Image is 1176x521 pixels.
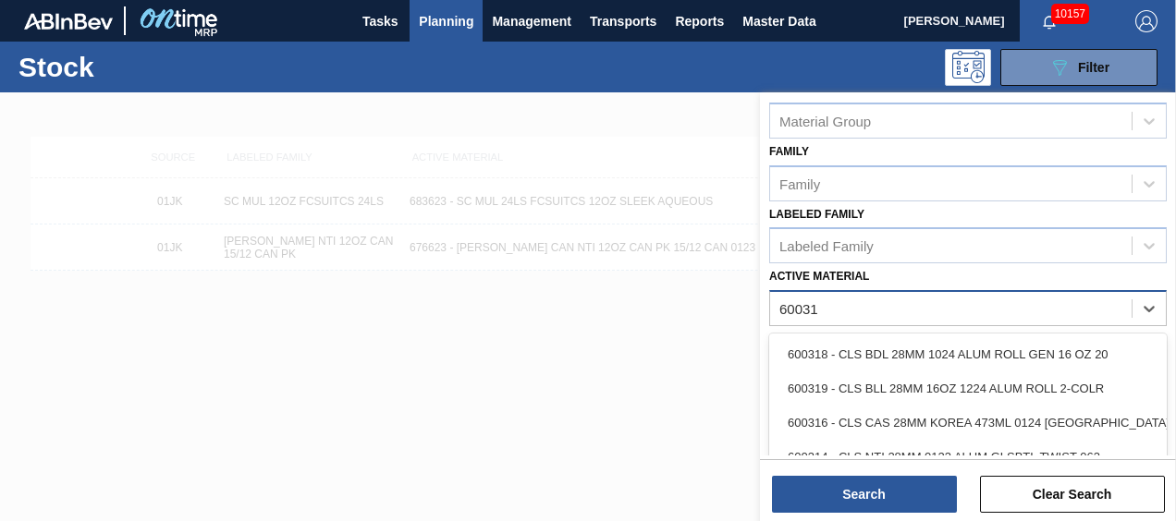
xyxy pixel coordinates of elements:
span: Planning [419,10,473,32]
div: Material Group [779,113,871,128]
span: Master Data [742,10,815,32]
span: Transports [590,10,656,32]
button: Notifications [1020,8,1079,34]
span: Management [492,10,571,32]
button: Filter [1000,49,1158,86]
label: Labeled Family [769,208,864,221]
div: Programming: no user selected [945,49,991,86]
div: Labeled Family [779,238,874,254]
h1: Stock [18,56,274,78]
div: Family [779,176,820,191]
div: 600314 - CLS NTI 28MM 0123 ALUM GLSBTL TWIST 063 [769,440,1167,474]
label: Active Material [769,270,869,283]
span: Tasks [360,10,400,32]
span: Filter [1078,60,1109,75]
div: 600316 - CLS CAS 28MM KOREA 473ML 0124 [GEOGRAPHIC_DATA] [769,406,1167,440]
span: 10157 [1051,4,1089,24]
img: TNhmsLtSVTkK8tSr43FrP2fwEKptu5GPRR3wAAAABJRU5ErkJggg== [24,13,113,30]
div: 600319 - CLS BLL 28MM 16OZ 1224 ALUM ROLL 2-COLR [769,371,1167,406]
img: Logout [1135,10,1158,32]
span: Reports [675,10,724,32]
label: Family [769,145,809,158]
div: 600318 - CLS BDL 28MM 1024 ALUM ROLL GEN 16 OZ 20 [769,337,1167,371]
